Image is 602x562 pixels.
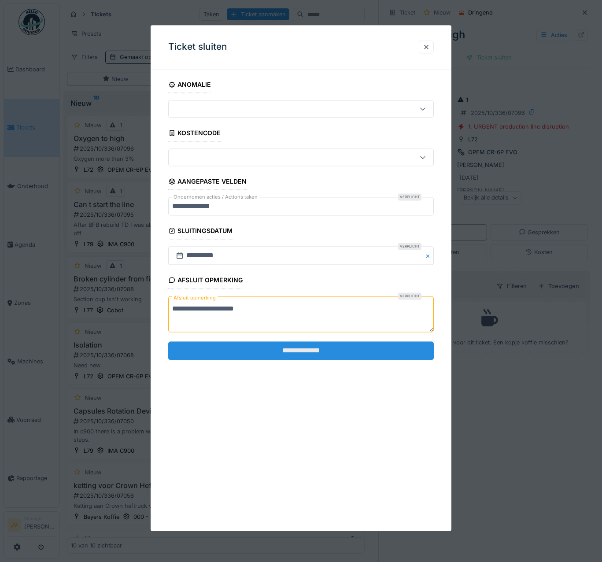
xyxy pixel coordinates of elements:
[168,127,221,142] div: Kostencode
[398,292,421,299] div: Verplicht
[168,225,233,240] div: Sluitingsdatum
[172,194,259,201] label: Ondernomen acties / Actions taken
[398,194,421,201] div: Verplicht
[168,41,227,52] h3: Ticket sluiten
[168,175,247,190] div: Aangepaste velden
[424,247,434,265] button: Close
[168,78,211,93] div: Anomalie
[398,243,421,250] div: Verplicht
[172,292,218,303] label: Afsluit opmerking
[168,274,244,289] div: Afsluit opmerking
